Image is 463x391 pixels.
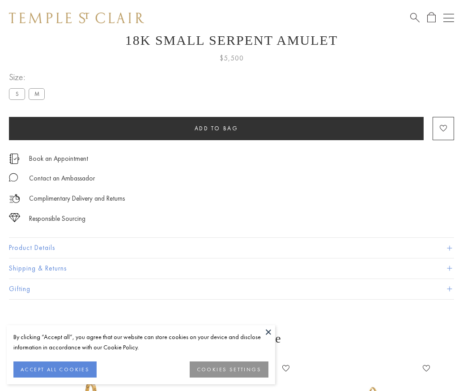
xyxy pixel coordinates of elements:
div: Responsible Sourcing [29,213,85,224]
button: Open navigation [443,13,454,23]
div: By clicking “Accept all”, you agree that our website can store cookies on your device and disclos... [13,332,268,352]
a: Book an Appointment [29,154,88,163]
button: Add to bag [9,117,424,140]
a: Open Shopping Bag [427,12,436,23]
img: icon_appointment.svg [9,154,20,164]
p: Complimentary Delivery and Returns [29,193,125,204]
img: Temple St. Clair [9,13,144,23]
span: Add to bag [195,125,238,132]
div: Contact an Ambassador [29,173,95,184]
button: ACCEPT ALL COOKIES [13,361,97,378]
label: M [29,88,45,99]
a: Search [410,12,420,23]
label: S [9,88,25,99]
img: icon_delivery.svg [9,193,20,204]
button: Product Details [9,238,454,258]
img: MessageIcon-01_2.svg [9,173,18,182]
button: Shipping & Returns [9,258,454,279]
h1: 18K Small Serpent Amulet [9,33,454,48]
button: Gifting [9,279,454,299]
img: icon_sourcing.svg [9,213,20,222]
span: $5,500 [220,52,244,64]
span: Size: [9,70,48,85]
button: COOKIES SETTINGS [190,361,268,378]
